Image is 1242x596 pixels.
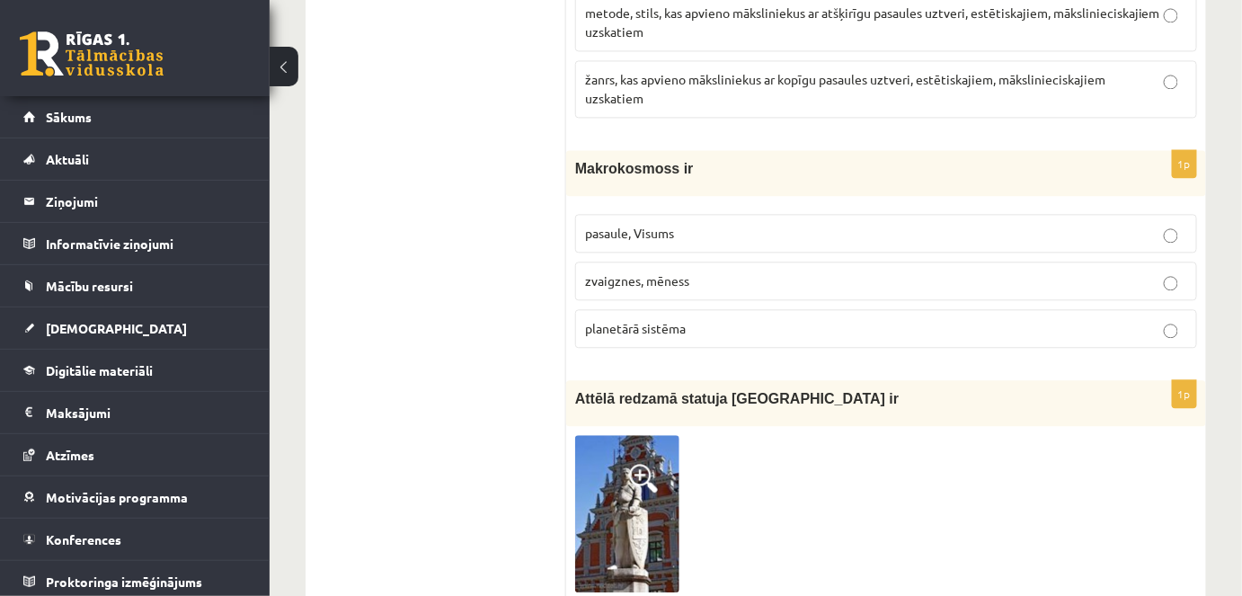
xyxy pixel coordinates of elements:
[575,391,899,406] span: Attēlā redzamā statuja [GEOGRAPHIC_DATA] ir
[1164,324,1178,338] input: planetārā sistēma
[46,392,247,433] legend: Maksājumi
[46,489,188,505] span: Motivācijas programma
[46,151,89,167] span: Aktuāli
[1164,228,1178,243] input: pasaule, Visums
[575,161,694,176] span: Makrokosmoss ir
[46,223,247,264] legend: Informatīvie ziņojumi
[46,362,153,378] span: Digitālie materiāli
[46,278,133,294] span: Mācību resursi
[46,447,94,463] span: Atzīmes
[585,225,674,241] span: pasaule, Visums
[23,265,247,307] a: Mācību resursi
[1172,379,1197,408] p: 1p
[23,519,247,560] a: Konferences
[585,272,689,289] span: zvaigznes, mēness
[585,4,1160,40] span: metode, stils, kas apvieno māksliniekus ar atšķirīgu pasaules uztveri, estētiskajiem, mākslinieci...
[23,307,247,349] a: [DEMOGRAPHIC_DATA]
[46,574,202,590] span: Proktoringa izmēģinājums
[1164,75,1178,89] input: žanrs, kas apvieno māksliniekus ar kopīgu pasaules uztveri, estētiskajiem, mākslinieciskajiem uzs...
[23,223,247,264] a: Informatīvie ziņojumi
[46,320,187,336] span: [DEMOGRAPHIC_DATA]
[23,181,247,222] a: Ziņojumi
[1164,8,1178,22] input: metode, stils, kas apvieno māksliniekus ar atšķirīgu pasaules uztveri, estētiskajiem, mākslinieci...
[23,138,247,180] a: Aktuāli
[585,71,1105,106] span: žanrs, kas apvieno māksliniekus ar kopīgu pasaules uztveri, estētiskajiem, mākslinieciskajiem uzs...
[23,350,247,391] a: Digitālie materiāli
[1172,149,1197,178] p: 1p
[585,320,686,336] span: planetārā sistēma
[23,392,247,433] a: Maksājumi
[575,435,679,592] img: 1.jpg
[23,96,247,138] a: Sākums
[20,31,164,76] a: Rīgas 1. Tālmācības vidusskola
[1164,276,1178,290] input: zvaigznes, mēness
[46,181,247,222] legend: Ziņojumi
[23,476,247,518] a: Motivācijas programma
[23,434,247,476] a: Atzīmes
[46,109,92,125] span: Sākums
[46,531,121,547] span: Konferences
